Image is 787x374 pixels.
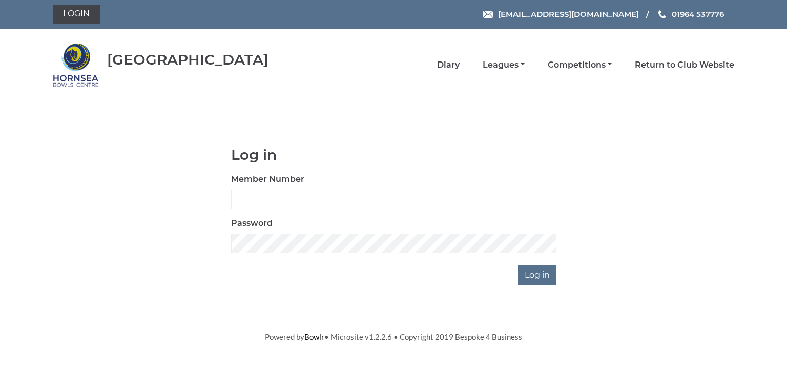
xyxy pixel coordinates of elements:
a: Bowlr [304,332,324,341]
img: Phone us [658,10,666,18]
span: Powered by • Microsite v1.2.2.6 • Copyright 2019 Bespoke 4 Business [265,332,522,341]
span: 01964 537776 [672,9,724,19]
a: Return to Club Website [635,59,734,71]
img: Email [483,11,493,18]
label: Password [231,217,273,230]
a: Leagues [483,59,525,71]
h1: Log in [231,147,556,163]
span: [EMAIL_ADDRESS][DOMAIN_NAME] [498,9,639,19]
div: [GEOGRAPHIC_DATA] [107,52,268,68]
label: Member Number [231,173,304,185]
input: Log in [518,265,556,285]
a: Email [EMAIL_ADDRESS][DOMAIN_NAME] [483,8,639,20]
a: Diary [437,59,460,71]
a: Login [53,5,100,24]
img: Hornsea Bowls Centre [53,42,99,88]
a: Phone us 01964 537776 [657,8,724,20]
a: Competitions [548,59,612,71]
